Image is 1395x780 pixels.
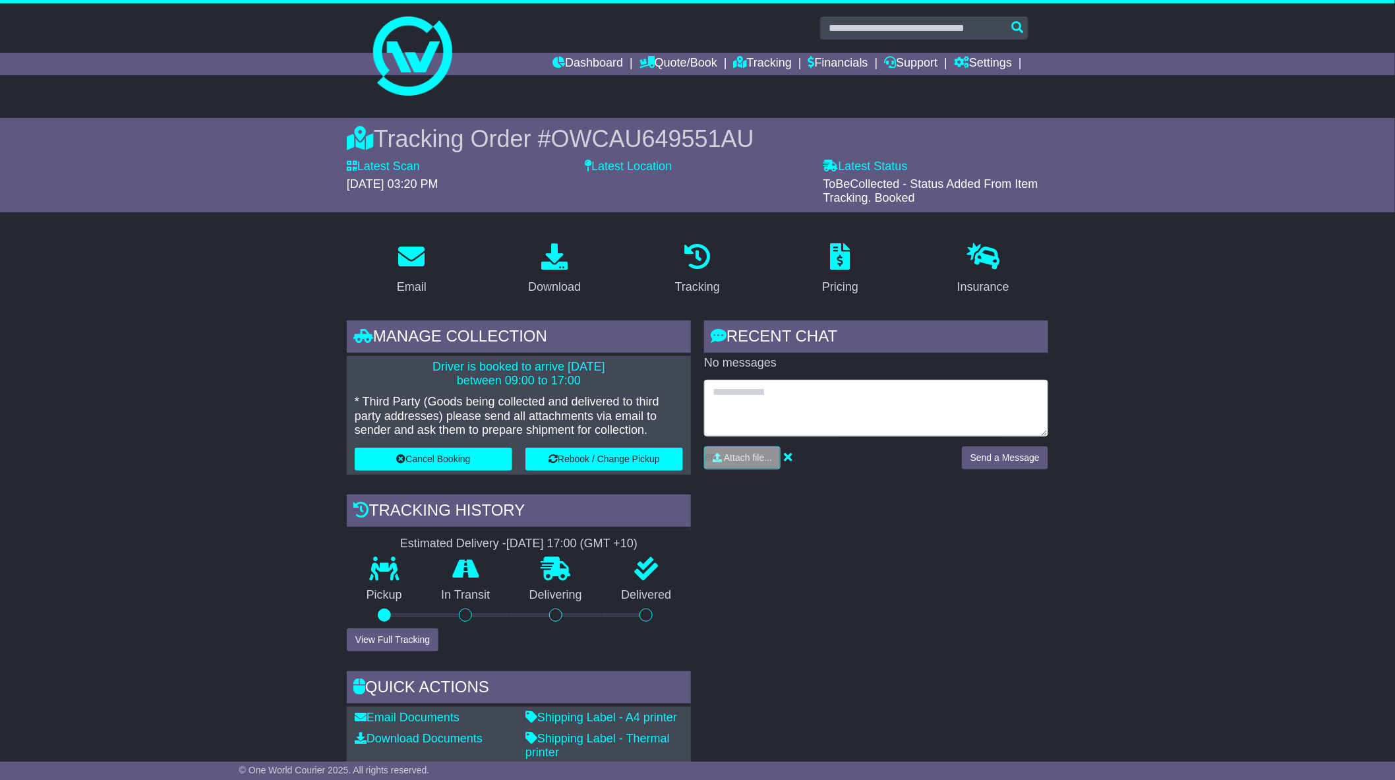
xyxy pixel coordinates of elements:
[585,160,672,174] label: Latest Location
[528,278,581,296] div: Download
[675,278,720,296] div: Tracking
[667,239,728,301] a: Tracking
[506,537,638,551] div: [DATE] 17:00 (GMT +10)
[519,239,589,301] a: Download
[823,160,908,174] label: Latest Status
[602,588,692,603] p: Delivered
[239,765,430,775] span: © One World Courier 2025. All rights reserved.
[962,446,1048,469] button: Send a Message
[734,53,792,75] a: Tracking
[814,239,867,301] a: Pricing
[422,588,510,603] p: In Transit
[347,537,691,551] div: Estimated Delivery -
[808,53,868,75] a: Financials
[525,732,670,760] a: Shipping Label - Thermal printer
[347,160,420,174] label: Latest Scan
[525,448,683,471] button: Rebook / Change Pickup
[355,448,512,471] button: Cancel Booking
[347,320,691,356] div: Manage collection
[552,53,623,75] a: Dashboard
[954,53,1012,75] a: Settings
[551,125,754,152] span: OWCAU649551AU
[397,278,427,296] div: Email
[639,53,717,75] a: Quote/Book
[347,628,438,651] button: View Full Tracking
[355,711,460,724] a: Email Documents
[347,588,422,603] p: Pickup
[355,360,683,388] p: Driver is booked to arrive [DATE] between 09:00 to 17:00
[347,495,691,530] div: Tracking history
[355,732,483,745] a: Download Documents
[510,588,602,603] p: Delivering
[388,239,435,301] a: Email
[704,356,1048,371] p: No messages
[822,278,858,296] div: Pricing
[347,125,1048,153] div: Tracking Order #
[957,278,1009,296] div: Insurance
[885,53,938,75] a: Support
[704,320,1048,356] div: RECENT CHAT
[347,177,438,191] span: [DATE] 03:20 PM
[949,239,1018,301] a: Insurance
[355,395,683,438] p: * Third Party (Goods being collected and delivered to third party addresses) please send all atta...
[823,177,1038,205] span: ToBeCollected - Status Added From Item Tracking. Booked
[347,671,691,707] div: Quick Actions
[525,711,677,724] a: Shipping Label - A4 printer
